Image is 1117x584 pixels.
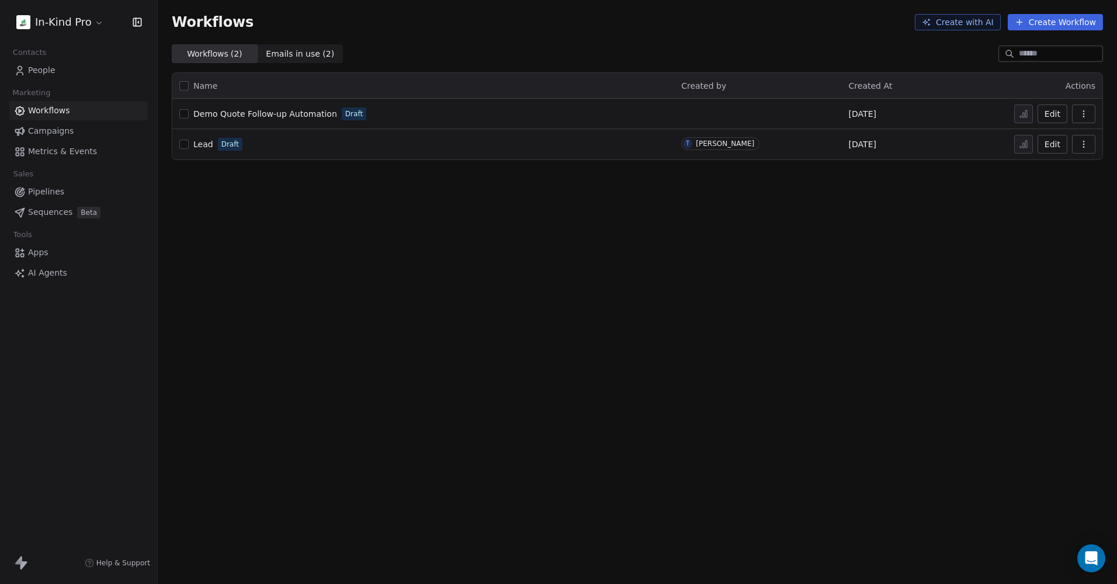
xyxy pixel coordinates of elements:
[849,138,876,150] span: [DATE]
[35,15,92,30] span: In-Kind Pro
[9,203,148,222] a: SequencesBeta
[1066,81,1095,91] span: Actions
[686,139,689,148] div: T
[9,61,148,80] a: People
[28,206,72,218] span: Sequences
[266,48,334,60] span: Emails in use ( 2 )
[9,243,148,262] a: Apps
[96,558,150,568] span: Help & Support
[28,246,48,259] span: Apps
[14,12,106,32] button: In-Kind Pro
[696,140,754,148] div: [PERSON_NAME]
[8,44,51,61] span: Contacts
[681,81,726,91] span: Created by
[77,207,100,218] span: Beta
[221,139,239,150] span: Draft
[193,109,337,119] span: Demo Quote Follow-up Automation
[28,186,64,198] span: Pipelines
[193,80,217,92] span: Name
[8,84,55,102] span: Marketing
[849,81,893,91] span: Created At
[193,140,213,149] span: Lead
[28,105,70,117] span: Workflows
[193,108,337,120] a: Demo Quote Follow-up Automation
[849,108,876,120] span: [DATE]
[8,226,37,244] span: Tools
[9,182,148,201] a: Pipelines
[9,142,148,161] a: Metrics & Events
[9,101,148,120] a: Workflows
[9,121,148,141] a: Campaigns
[28,64,55,77] span: People
[28,267,67,279] span: AI Agents
[85,558,150,568] a: Help & Support
[345,109,363,119] span: Draft
[1077,544,1105,572] div: Open Intercom Messenger
[8,165,39,183] span: Sales
[172,14,254,30] span: Workflows
[1038,135,1067,154] button: Edit
[28,145,97,158] span: Metrics & Events
[1008,14,1103,30] button: Create Workflow
[1038,105,1067,123] button: Edit
[16,15,30,29] img: IKP200x200.png
[915,14,1001,30] button: Create with AI
[28,125,74,137] span: Campaigns
[9,263,148,283] a: AI Agents
[193,138,213,150] a: Lead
